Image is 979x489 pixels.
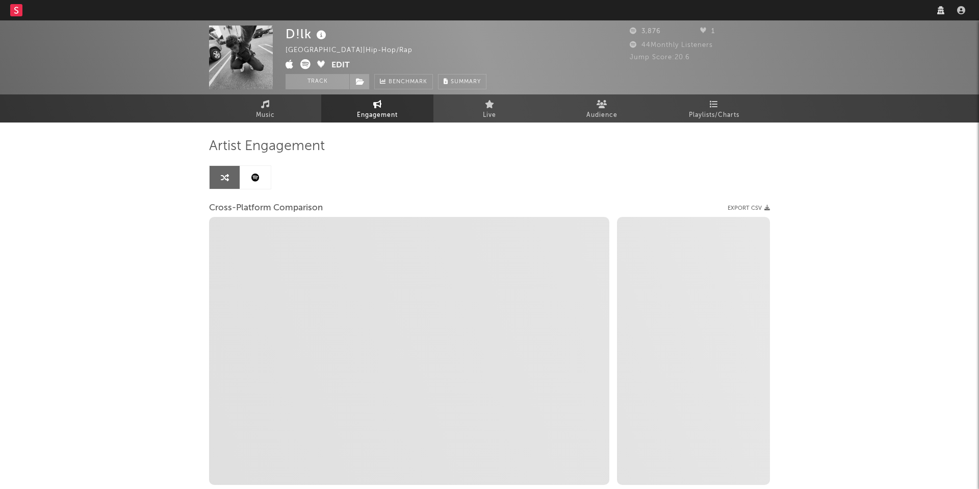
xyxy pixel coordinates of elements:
[286,74,349,89] button: Track
[658,94,770,123] a: Playlists/Charts
[433,94,546,123] a: Live
[438,74,486,89] button: Summary
[483,109,496,121] span: Live
[286,44,424,57] div: [GEOGRAPHIC_DATA] | Hip-Hop/Rap
[546,94,658,123] a: Audience
[374,74,433,89] a: Benchmark
[357,109,398,121] span: Engagement
[209,202,323,214] span: Cross-Platform Comparison
[256,109,275,121] span: Music
[321,94,433,123] a: Engagement
[209,140,325,153] span: Artist Engagement
[689,109,739,121] span: Playlists/Charts
[389,76,427,88] span: Benchmark
[630,54,690,61] span: Jump Score: 20.6
[728,205,770,211] button: Export CSV
[286,26,329,42] div: D!lk
[451,79,481,85] span: Summary
[331,59,350,72] button: Edit
[586,109,617,121] span: Audience
[630,42,713,48] span: 44 Monthly Listeners
[630,28,661,35] span: 3,876
[209,94,321,123] a: Music
[700,28,715,35] span: 1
